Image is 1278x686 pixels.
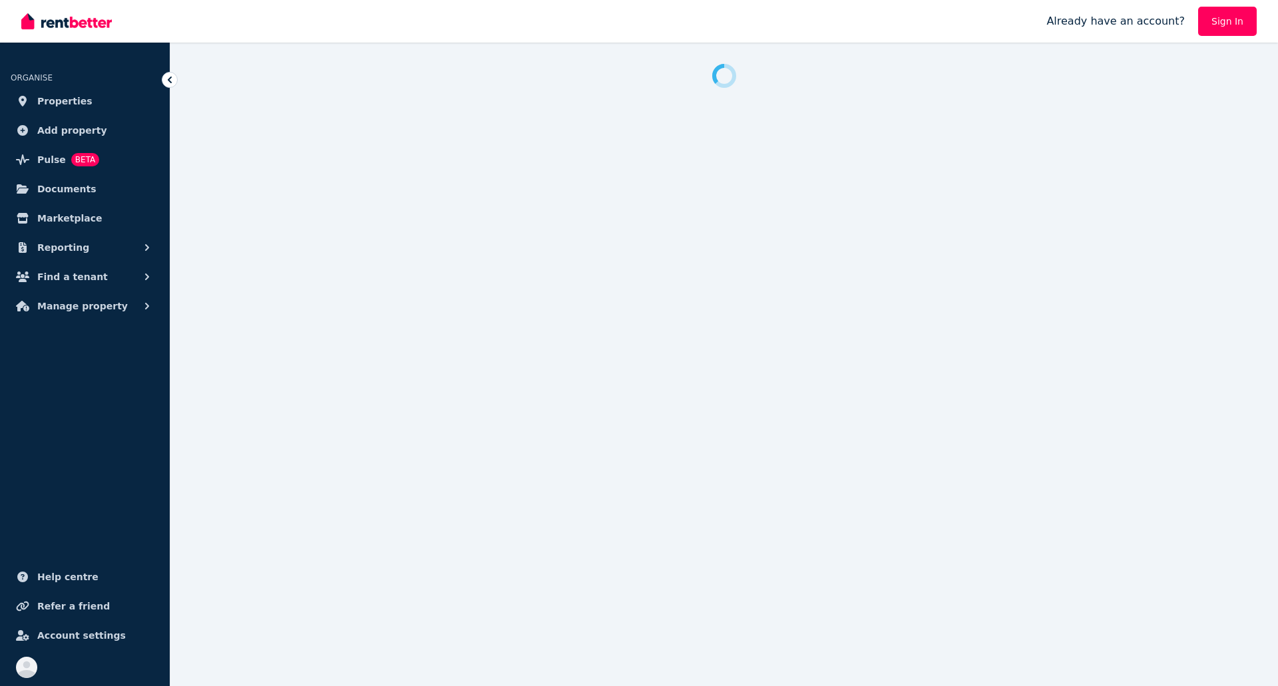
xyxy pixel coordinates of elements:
[11,117,159,144] a: Add property
[21,11,112,31] img: RentBetter
[11,234,159,261] button: Reporting
[11,176,159,202] a: Documents
[37,122,107,138] span: Add property
[37,93,93,109] span: Properties
[11,293,159,319] button: Manage property
[11,205,159,232] a: Marketplace
[11,564,159,590] a: Help centre
[37,240,89,256] span: Reporting
[11,88,159,114] a: Properties
[37,298,128,314] span: Manage property
[37,269,108,285] span: Find a tenant
[11,622,159,649] a: Account settings
[1046,13,1185,29] span: Already have an account?
[37,627,126,643] span: Account settings
[37,569,99,585] span: Help centre
[11,146,159,173] a: PulseBETA
[11,73,53,83] span: ORGANISE
[1198,7,1257,36] a: Sign In
[37,598,110,614] span: Refer a friend
[37,210,102,226] span: Marketplace
[11,263,159,290] button: Find a tenant
[37,181,97,197] span: Documents
[37,152,66,168] span: Pulse
[11,593,159,619] a: Refer a friend
[71,153,99,166] span: BETA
